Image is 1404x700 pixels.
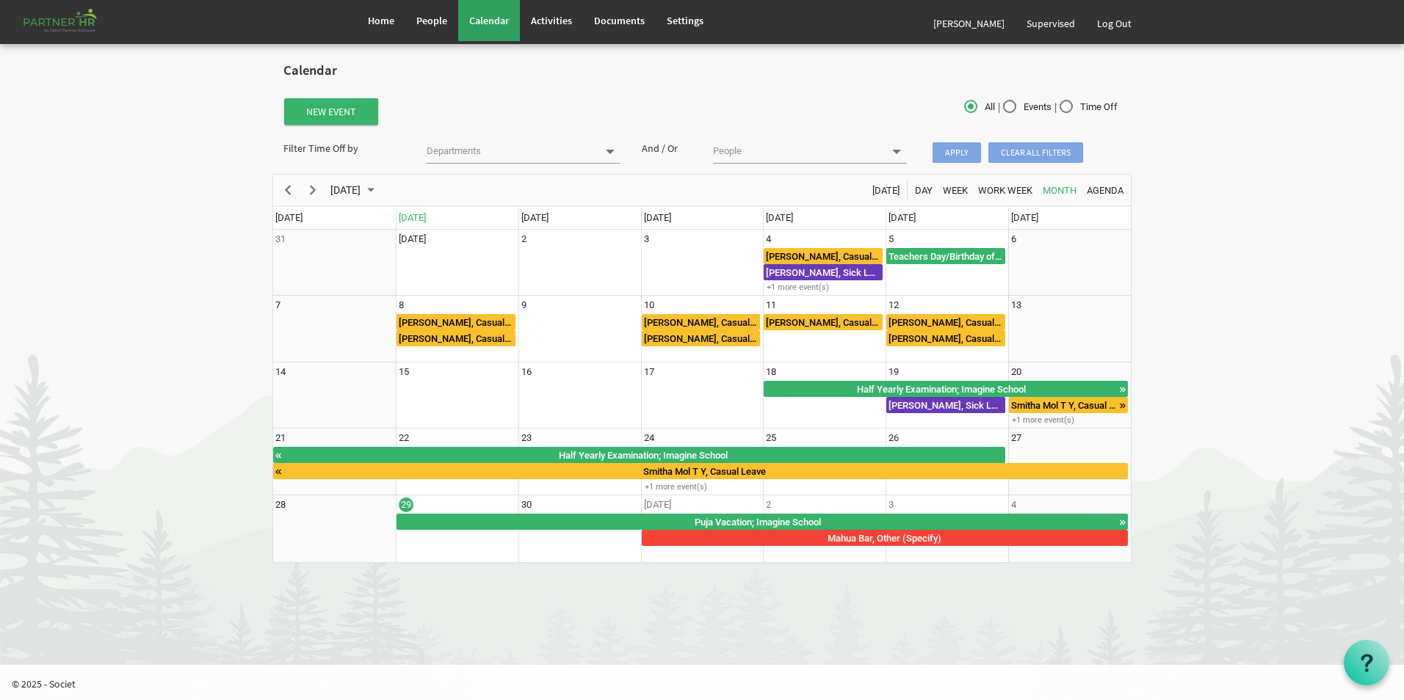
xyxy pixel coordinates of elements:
[644,298,654,313] div: Wednesday, September 10, 2025
[521,497,532,512] div: Tuesday, September 30, 2025
[300,175,325,205] div: next period
[889,431,899,445] div: Friday, September 26, 2025
[764,249,882,263] div: [PERSON_NAME], Casual Leave
[631,141,703,156] div: And / Or
[531,14,572,27] span: Activities
[1003,101,1052,114] span: Events
[764,265,882,280] div: [PERSON_NAME], Sick Leave
[941,181,969,200] span: Week
[870,181,902,199] button: Today
[1041,181,1078,200] span: Month
[368,14,394,27] span: Home
[521,365,532,379] div: Tuesday, September 16, 2025
[764,248,883,264] div: Manasi Kabi, Casual Leave Begin From Thursday, September 4, 2025 at 12:00:00 AM GMT-07:00 Ends At...
[886,330,1005,346] div: Manasi Kabi, Casual Leave Begin From Friday, September 12, 2025 at 12:00:00 AM GMT-07:00 Ends At ...
[399,365,409,379] div: Monday, September 15, 2025
[644,232,649,247] div: Wednesday, September 3, 2025
[397,514,1119,529] div: Puja Vacation; Imagine School
[427,141,596,161] input: Departments
[1016,3,1086,44] a: Supervised
[1009,397,1128,413] div: Smitha Mol T Y, Casual Leave Begin From Saturday, September 20, 2025 at 12:00:00 AM GMT-07:00 End...
[889,497,894,512] div: Friday, October 3, 2025
[303,181,323,199] button: Next
[976,181,1035,199] button: Work Week
[272,141,416,156] div: Filter Time Off by
[764,314,883,330] div: Jasaswini Samanta, Casual Leave Begin From Thursday, September 11, 2025 at 12:00:00 AM GMT-07:00 ...
[913,181,934,200] span: Day
[399,298,404,313] div: Monday, September 8, 2025
[283,464,1127,478] div: Smitha Mol T Y, Casual Leave
[1060,101,1118,114] span: Time Off
[871,181,901,200] span: [DATE]
[889,365,899,379] div: Friday, September 19, 2025
[275,365,286,379] div: Sunday, September 14, 2025
[275,175,300,205] div: previous period
[12,677,1404,691] p: © 2025 - Societ
[416,14,447,27] span: People
[283,448,1005,462] div: Half Yearly Examination; Imagine School
[273,463,1128,479] div: Smitha Mol T Y, Casual Leave Begin From Saturday, September 20, 2025 at 12:00:00 AM GMT-07:00 End...
[941,181,971,199] button: Week
[887,249,1005,263] div: Teachers Day/Birthday of [DEMOGRAPHIC_DATA][PERSON_NAME]
[913,181,936,199] button: Day
[1011,212,1038,223] span: [DATE]
[886,314,1005,330] div: Deepti Mayee Nayak, Casual Leave Begin From Friday, September 12, 2025 at 12:00:00 AM GMT-07:00 E...
[284,98,378,125] button: New Event
[644,497,671,512] div: Wednesday, October 1, 2025
[399,431,409,445] div: Monday, September 22, 2025
[325,175,383,205] div: September 2025
[644,431,654,445] div: Wednesday, September 24, 2025
[642,314,761,330] div: Deepti Mayee Nayak, Casual Leave Begin From Wednesday, September 10, 2025 at 12:00:00 AM GMT-07:0...
[399,497,413,512] div: Monday, September 29, 2025
[272,174,1132,563] schedule: of September 2025
[397,330,515,346] div: Deepti Mayee Nayak, Casual Leave Begin From Monday, September 8, 2025 at 12:00:00 AM GMT-07:00 En...
[1041,181,1079,199] button: Month
[278,181,298,199] button: Previous
[766,212,793,223] span: [DATE]
[887,315,1005,329] div: [PERSON_NAME], Casual Leave
[988,142,1083,163] span: Clear all filters
[273,447,1005,463] div: Half Yearly Examination Begin From Thursday, September 18, 2025 at 12:00:00 AM GMT-07:00 Ends At ...
[275,497,286,512] div: Sunday, September 28, 2025
[889,212,916,223] span: [DATE]
[397,331,515,346] div: [PERSON_NAME], Casual Leave
[1011,232,1016,247] div: Saturday, September 6, 2025
[643,331,760,346] div: [PERSON_NAME], Casual Leave
[889,298,899,313] div: Friday, September 12, 2025
[933,142,981,163] span: Apply
[1009,415,1130,426] div: +1 more event(s)
[275,212,303,223] span: [DATE]
[1011,298,1021,313] div: Saturday, September 13, 2025
[275,232,286,247] div: Sunday, August 31, 2025
[642,530,1129,546] div: Mahua Bar, Other (Specify) Begin From Wednesday, October 1, 2025 at 12:00:00 AM GMT-07:00 Ends At...
[594,14,645,27] span: Documents
[399,232,426,247] div: Monday, September 1, 2025
[713,141,883,161] input: People
[469,14,509,27] span: Calendar
[283,63,1121,79] h2: Calendar
[1011,365,1021,379] div: Saturday, September 20, 2025
[922,3,1016,44] a: [PERSON_NAME]
[521,232,526,247] div: Tuesday, September 2, 2025
[887,398,1005,412] div: [PERSON_NAME], Sick Leave
[644,365,654,379] div: Wednesday, September 17, 2025
[764,282,885,293] div: +1 more event(s)
[643,531,1128,545] div: Mahua Bar, Other (Specify)
[1011,431,1021,445] div: Saturday, September 27, 2025
[275,431,286,445] div: Sunday, September 21, 2025
[889,232,894,247] div: Friday, September 5, 2025
[521,431,532,445] div: Tuesday, September 23, 2025
[667,14,703,27] span: Settings
[521,212,549,223] span: [DATE]
[977,181,1034,200] span: Work Week
[764,315,882,329] div: [PERSON_NAME], Casual Leave
[964,101,995,114] span: All
[766,232,771,247] div: Thursday, September 4, 2025
[766,298,776,313] div: Thursday, September 11, 2025
[1027,17,1075,30] span: Supervised
[1011,497,1016,512] div: Saturday, October 4, 2025
[397,514,1129,530] div: Puja Vacation Begin From Monday, September 29, 2025 at 12:00:00 AM GMT-07:00 Ends At Wednesday, O...
[643,315,760,329] div: [PERSON_NAME], Casual Leave
[764,381,1128,397] div: Half Yearly Examination Begin From Thursday, September 18, 2025 at 12:00:00 AM GMT-07:00 Ends At ...
[642,330,761,346] div: Manasi Kabi, Casual Leave Begin From Wednesday, September 10, 2025 at 12:00:00 AM GMT-07:00 Ends ...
